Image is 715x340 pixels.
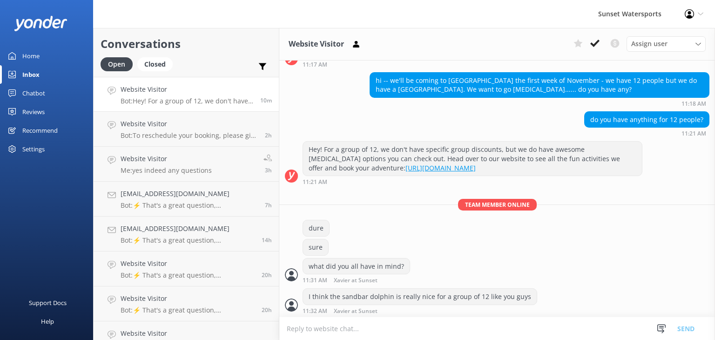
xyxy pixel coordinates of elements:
strong: 11:21 AM [303,179,327,185]
div: Recommend [22,121,58,140]
a: Website VisitorBot:To reschedule your booking, please give our office a call at [PHONE_NUMBER]. T... [94,112,279,147]
div: dure [303,220,329,236]
a: Closed [137,59,177,69]
div: Open [101,57,133,71]
h4: Website Visitor [121,119,258,129]
h4: Website Visitor [121,154,212,164]
p: Bot: To reschedule your booking, please give our office a call at [PHONE_NUMBER]. They'll be happ... [121,131,258,140]
div: sure [303,239,328,255]
strong: 11:31 AM [303,278,327,284]
strong: 11:32 AM [303,308,327,314]
a: [EMAIL_ADDRESS][DOMAIN_NAME]Bot:⚡ That's a great question, unfortunately I do not know the answer... [94,182,279,217]
h3: Website Visitor [289,38,344,50]
h4: Website Visitor [121,84,253,95]
div: do you have anything for 12 people? [585,112,709,128]
div: Assign User [627,36,706,51]
p: Bot: ⚡ That's a great question, unfortunately I do not know the answer. I'm going to reach out to... [121,201,258,210]
h2: Conversations [101,35,272,53]
a: Open [101,59,137,69]
p: Me: yes indeed any questions [121,166,212,175]
span: Team member online [458,199,537,211]
span: Sep 26 2025 02:09pm (UTC -05:00) America/Cancun [262,271,272,279]
span: Sep 27 2025 08:12am (UTC -05:00) America/Cancun [265,131,272,139]
div: Settings [22,140,45,158]
div: Sep 27 2025 10:21am (UTC -05:00) America/Cancun [584,130,709,136]
div: Sep 27 2025 10:18am (UTC -05:00) America/Cancun [370,100,709,107]
span: Sep 27 2025 02:57am (UTC -05:00) America/Cancun [265,201,272,209]
a: Website VisitorBot:⚡ That's a great question, unfortunately I do not know the answer. I'm going t... [94,252,279,286]
h4: Website Visitor [121,258,255,269]
span: Sep 27 2025 10:21am (UTC -05:00) America/Cancun [260,96,272,104]
h4: Website Visitor [121,293,255,304]
div: Sep 27 2025 10:21am (UTC -05:00) America/Cancun [303,178,642,185]
span: Xavier at Sunset [334,278,378,284]
a: [URL][DOMAIN_NAME] [405,163,476,172]
div: Sep 27 2025 10:32am (UTC -05:00) America/Cancun [303,307,537,314]
a: Website VisitorMe:yes indeed any questions3h [94,147,279,182]
div: hi -- we'll be coming to [GEOGRAPHIC_DATA] the first week of November - we have 12 people but we ... [370,73,709,97]
div: Closed [137,57,173,71]
div: Help [41,312,54,331]
div: Sep 27 2025 10:17am (UTC -05:00) America/Cancun [303,61,642,68]
h4: [EMAIL_ADDRESS][DOMAIN_NAME] [121,224,255,234]
strong: 11:18 AM [681,101,706,107]
h4: [EMAIL_ADDRESS][DOMAIN_NAME] [121,189,258,199]
div: what did you all have in mind? [303,258,410,274]
span: Sep 26 2025 02:09pm (UTC -05:00) America/Cancun [262,306,272,314]
div: Home [22,47,40,65]
p: Bot: ⚡ That's a great question, unfortunately I do not know the answer. I'm going to reach out to... [121,306,255,314]
div: I think the sandbar dolphin is really nice for a group of 12 like you guys [303,289,537,305]
span: Sep 26 2025 08:20pm (UTC -05:00) America/Cancun [262,236,272,244]
p: Bot: ⚡ That's a great question, unfortunately I do not know the answer. I'm going to reach out to... [121,236,255,245]
span: Xavier at Sunset [334,308,378,314]
h4: Website Visitor [121,328,255,339]
span: Assign user [631,39,668,49]
p: Bot: Hey! For a group of 12, we don't have specific group discounts, but we do have awesome [MEDI... [121,97,253,105]
div: Support Docs [29,293,67,312]
strong: 11:17 AM [303,62,327,68]
img: yonder-white-logo.png [14,16,67,31]
strong: 11:21 AM [681,131,706,136]
div: Reviews [22,102,45,121]
div: Hey! For a group of 12, we don't have specific group discounts, but we do have awesome [MEDICAL_D... [303,142,642,176]
p: Bot: ⚡ That's a great question, unfortunately I do not know the answer. I'm going to reach out to... [121,271,255,279]
span: Sep 27 2025 07:30am (UTC -05:00) America/Cancun [265,166,272,174]
a: Website VisitorBot:Hey! For a group of 12, we don't have specific group discounts, but we do have... [94,77,279,112]
a: [EMAIL_ADDRESS][DOMAIN_NAME]Bot:⚡ That's a great question, unfortunately I do not know the answer... [94,217,279,252]
div: Sep 27 2025 10:31am (UTC -05:00) America/Cancun [303,277,410,284]
a: Website VisitorBot:⚡ That's a great question, unfortunately I do not know the answer. I'm going t... [94,286,279,321]
div: Chatbot [22,84,45,102]
div: Inbox [22,65,40,84]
